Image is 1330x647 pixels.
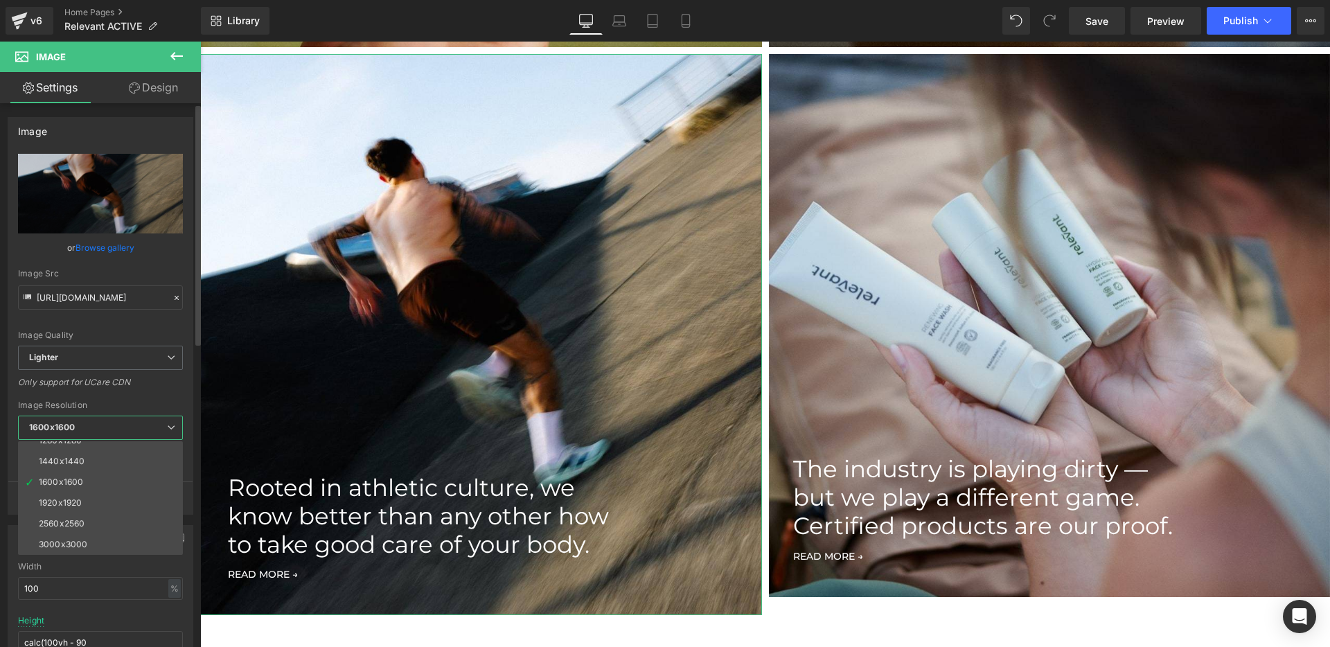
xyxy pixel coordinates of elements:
div: Height [18,616,44,626]
a: Browse gallery [76,236,134,260]
div: 1600x1600 [39,477,83,487]
b: 1600x1600 [29,422,75,432]
a: Laptop [603,7,636,35]
span: Relevant ACTIVE [64,21,142,32]
a: v6 [6,7,53,35]
div: Image Quality [18,330,183,340]
div: or [18,240,183,255]
input: auto [18,577,183,600]
button: More [1297,7,1324,35]
span: Image [36,51,66,62]
a: Home Pages [64,7,201,18]
button: More settings [8,481,193,514]
a: Mobile [669,7,702,35]
div: 2560x2560 [39,519,85,529]
div: 1440x1440 [39,457,85,466]
input: Link [18,285,183,310]
span: Publish [1223,15,1258,26]
span: Library [227,15,260,27]
b: Lighter [29,352,58,362]
button: Redo [1036,7,1063,35]
div: Width [18,562,183,571]
div: Image [18,118,47,137]
div: v6 [28,12,45,30]
button: Publish [1207,7,1291,35]
a: Desktop [569,7,603,35]
div: 3000x3000 [39,540,87,549]
div: Image Resolution [18,400,183,410]
a: Tablet [636,7,669,35]
span: Save [1085,14,1108,28]
div: Only support for UCare CDN [18,377,183,397]
span: Preview [1147,14,1185,28]
div: Open Intercom Messenger [1283,600,1316,633]
button: Undo [1002,7,1030,35]
a: Preview [1130,7,1201,35]
div: % [168,579,181,598]
a: Design [103,72,204,103]
div: Image Src [18,269,183,278]
div: 1920x1920 [39,498,82,508]
a: New Library [201,7,269,35]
